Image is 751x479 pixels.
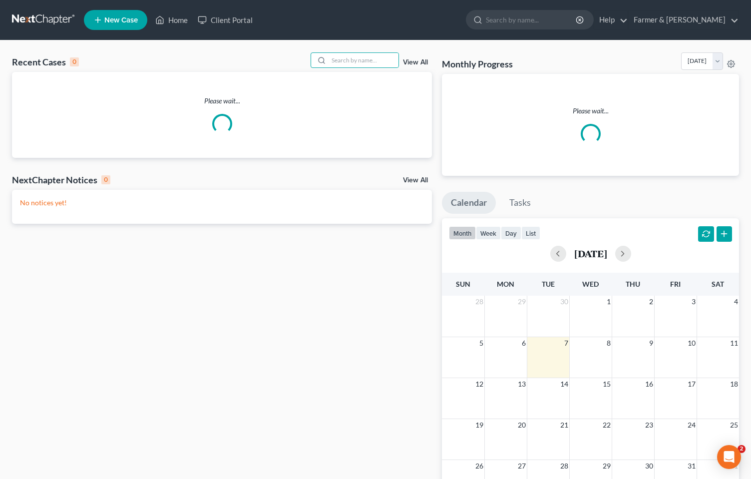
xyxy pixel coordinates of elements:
[474,378,484,390] span: 12
[12,174,110,186] div: NextChapter Notices
[606,296,612,308] span: 1
[500,192,540,214] a: Tasks
[442,58,513,70] h3: Monthly Progress
[687,337,697,349] span: 10
[717,445,741,469] div: Open Intercom Messenger
[563,337,569,349] span: 7
[456,280,470,288] span: Sun
[474,460,484,472] span: 26
[517,460,527,472] span: 27
[104,16,138,24] span: New Case
[442,192,496,214] a: Calendar
[594,11,628,29] a: Help
[602,460,612,472] span: 29
[644,419,654,431] span: 23
[729,378,739,390] span: 18
[449,226,476,240] button: month
[712,280,724,288] span: Sat
[626,280,640,288] span: Thu
[20,198,424,208] p: No notices yet!
[602,378,612,390] span: 15
[12,56,79,68] div: Recent Cases
[691,296,697,308] span: 3
[476,226,501,240] button: week
[517,296,527,308] span: 29
[687,419,697,431] span: 24
[733,296,739,308] span: 4
[474,296,484,308] span: 28
[517,378,527,390] span: 13
[644,378,654,390] span: 16
[542,280,555,288] span: Tue
[101,175,110,184] div: 0
[648,296,654,308] span: 2
[478,337,484,349] span: 5
[559,460,569,472] span: 28
[193,11,258,29] a: Client Portal
[606,337,612,349] span: 8
[150,11,193,29] a: Home
[574,248,607,259] h2: [DATE]
[474,419,484,431] span: 19
[670,280,681,288] span: Fri
[738,445,746,453] span: 2
[403,59,428,66] a: View All
[486,10,577,29] input: Search by name...
[329,53,398,67] input: Search by name...
[517,419,527,431] span: 20
[729,419,739,431] span: 25
[521,337,527,349] span: 6
[12,96,432,106] p: Please wait...
[450,106,731,116] p: Please wait...
[521,226,540,240] button: list
[629,11,739,29] a: Farmer & [PERSON_NAME]
[687,460,697,472] span: 31
[497,280,514,288] span: Mon
[602,419,612,431] span: 22
[648,337,654,349] span: 9
[729,337,739,349] span: 11
[403,177,428,184] a: View All
[559,378,569,390] span: 14
[559,296,569,308] span: 30
[687,378,697,390] span: 17
[501,226,521,240] button: day
[644,460,654,472] span: 30
[70,57,79,66] div: 0
[582,280,599,288] span: Wed
[559,419,569,431] span: 21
